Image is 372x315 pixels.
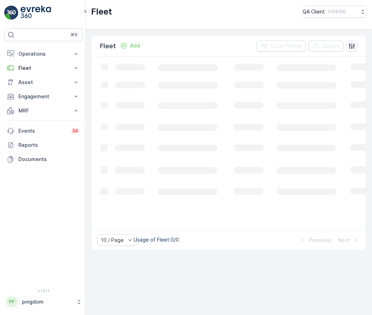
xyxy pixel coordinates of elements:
[4,104,83,118] button: MRF
[4,61,83,75] button: Fleet
[18,79,68,86] p: Asset
[338,237,350,244] p: Next
[4,138,83,152] a: Reports
[309,237,331,244] p: Previous
[18,156,80,163] p: Documents
[18,127,67,134] p: Events
[4,152,83,166] a: Documents
[4,294,83,309] button: PPpingdom
[303,6,366,18] button: QA Client(+03:00)
[100,41,116,51] p: Fleet
[21,6,51,20] img: logo_light-DOdMpM7g.png
[6,296,17,308] div: PP
[4,89,83,104] button: Engagement
[337,236,360,244] button: Next
[298,236,332,244] button: Previous
[18,107,68,114] p: MRF
[328,9,346,15] p: ( +03:00 )
[257,40,306,52] button: Clear Filters
[22,298,73,305] p: pingdom
[323,43,339,50] p: Export
[4,6,18,20] img: logo
[4,124,83,138] a: Events34
[18,93,68,100] p: Engagement
[271,43,301,50] p: Clear Filters
[72,128,78,134] p: 34
[134,236,179,243] p: Usage of Fleet : 0/0
[4,289,83,293] span: v 1.51.1
[18,50,68,57] p: Operations
[4,75,83,89] button: Asset
[18,142,80,149] p: Reports
[309,40,343,52] button: Export
[117,42,143,50] button: Add
[130,42,140,49] p: Add
[303,8,325,15] p: QA Client
[91,6,112,17] p: Fleet
[4,47,83,61] button: Operations
[71,32,78,38] p: ⌘B
[18,65,68,72] p: Fleet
